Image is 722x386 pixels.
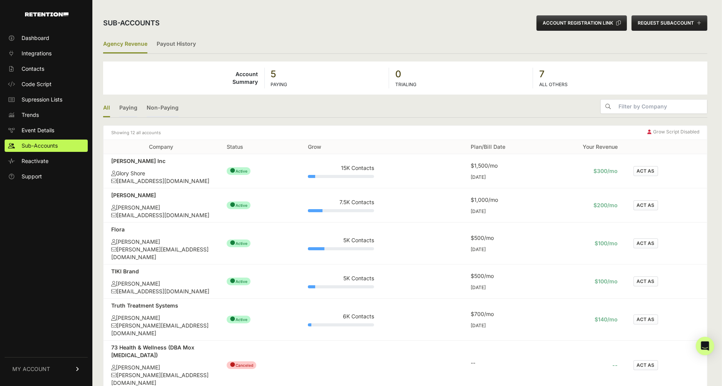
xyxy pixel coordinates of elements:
[22,126,54,134] span: Event Details
[22,80,52,88] span: Code Script
[227,278,251,285] span: Active
[230,201,236,208] span: ●
[300,140,381,154] th: Grow
[111,157,211,165] div: [PERSON_NAME] Inc
[647,129,699,136] div: Grow Script Disabled
[308,313,374,320] div: 6K Contacts
[308,198,374,206] div: 7.5K Contacts
[22,142,58,150] span: Sub-Accounts
[111,211,211,219] div: [EMAIL_ADDRESS][DOMAIN_NAME]
[471,196,536,204] div: $1,000/mo
[157,35,196,53] a: Payout History
[111,170,211,177] div: Glory Shore
[471,285,536,291] div: [DATE]
[395,68,526,80] strong: 0
[5,93,88,106] a: Supression Lists
[12,365,50,373] span: MY ACCOUNT
[111,288,211,295] div: [EMAIL_ADDRESS][DOMAIN_NAME]
[544,299,625,341] td: $140/mo
[471,310,536,318] div: $700/mo
[544,265,625,299] td: $100/mo
[633,360,658,370] button: ACT AS
[230,361,236,368] span: ●
[471,323,536,329] div: [DATE]
[111,280,211,288] div: [PERSON_NAME]
[308,247,374,250] div: Plan Usage: 25%
[5,357,88,381] a: MY ACCOUNT
[111,322,211,337] div: [PERSON_NAME][EMAIL_ADDRESS][DOMAIN_NAME]
[536,15,627,31] button: ACCOUNT REGISTRATION LINK
[103,35,147,53] label: Agency Revenue
[544,140,625,154] th: Your Revenue
[308,175,374,178] div: Plan Usage: 11%
[633,276,658,286] button: ACT AS
[463,140,544,154] th: Plan/Bill Date
[111,364,211,371] div: [PERSON_NAME]
[25,12,69,17] img: Retention.com
[22,96,62,103] span: Supression Lists
[471,359,536,367] div: --
[471,174,536,180] div: [DATE]
[111,238,211,246] div: [PERSON_NAME]
[308,323,374,326] div: Plan Usage: 5%
[22,111,39,119] span: Trends
[544,154,625,188] td: $300/mo
[103,68,264,88] td: Account Summary
[230,239,236,246] span: ●
[5,170,88,183] a: Support
[111,344,211,359] div: 73 Health & Wellness (DBA Mox [MEDICAL_DATA])
[471,208,536,215] div: [DATE]
[544,223,625,265] td: $100/mo
[5,109,88,121] a: Trends
[471,162,536,170] div: $1,500/mo
[111,302,211,309] div: Truth Treatment Systems
[230,166,236,174] span: ●
[633,314,658,324] button: ACT AS
[22,50,52,57] span: Integrations
[539,68,701,80] strong: 7
[395,82,416,87] label: TRIALING
[111,314,211,322] div: [PERSON_NAME]
[22,65,44,73] span: Contacts
[111,246,211,261] div: [PERSON_NAME][EMAIL_ADDRESS][DOMAIN_NAME]
[111,204,211,211] div: [PERSON_NAME]
[111,129,161,136] small: Showing 12 all accounts
[471,272,536,280] div: $500/mo
[119,99,137,117] a: Paying
[219,140,300,154] th: Status
[227,167,251,175] span: Active
[696,337,714,355] div: Open Intercom Messenger
[22,34,49,42] span: Dashboard
[632,15,707,31] button: REQUEST SUBACCOUNT
[5,124,88,136] a: Event Details
[227,240,251,247] span: Active
[230,315,236,323] span: ●
[308,164,374,172] div: 15K Contacts
[22,173,42,180] span: Support
[633,166,658,176] button: ACT AS
[5,155,88,167] a: Reactivate
[103,18,160,28] h2: Sub-accounts
[227,316,251,323] span: Active
[633,200,658,210] button: ACT AS
[308,236,374,244] div: 5K Contacts
[615,100,707,113] input: Filter by Company
[633,238,658,248] button: ACT AS
[5,78,88,90] a: Code Script
[230,277,236,285] span: ●
[5,140,88,152] a: Sub-Accounts
[271,82,287,87] label: PAYING
[5,63,88,75] a: Contacts
[227,361,256,369] span: Canceled
[271,68,383,80] strong: 5
[111,177,211,185] div: [EMAIL_ADDRESS][DOMAIN_NAME]
[111,268,211,275] div: TIKI Brand
[147,99,179,117] a: Non-Paying
[308,275,374,282] div: 5K Contacts
[111,226,211,233] div: Flora
[471,246,536,253] div: [DATE]
[22,157,48,165] span: Reactivate
[308,209,374,212] div: Plan Usage: 22%
[5,32,88,44] a: Dashboard
[111,191,211,199] div: [PERSON_NAME]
